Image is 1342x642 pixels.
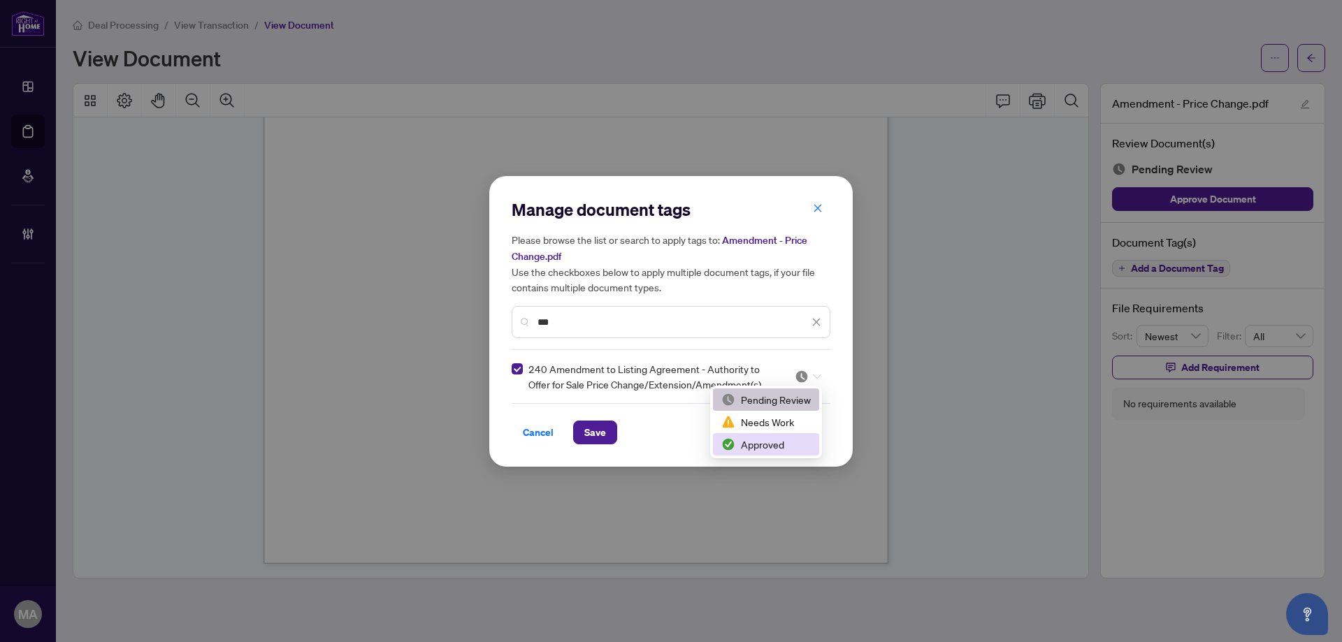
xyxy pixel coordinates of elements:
[584,421,606,444] span: Save
[512,198,830,221] h2: Manage document tags
[528,361,778,392] span: 240 Amendment to Listing Agreement - Authority to Offer for Sale Price Change/Extension/Amendment(s)
[713,411,819,433] div: Needs Work
[813,203,823,213] span: close
[512,421,565,444] button: Cancel
[721,414,811,430] div: Needs Work
[573,421,617,444] button: Save
[721,415,735,429] img: status
[721,437,811,452] div: Approved
[523,421,554,444] span: Cancel
[795,370,809,384] img: status
[721,437,735,451] img: status
[713,433,819,455] div: Approved
[811,317,821,327] span: close
[795,370,821,384] span: Pending Review
[721,392,811,407] div: Pending Review
[713,388,819,411] div: Pending Review
[512,232,830,295] h5: Please browse the list or search to apply tags to: Use the checkboxes below to apply multiple doc...
[1286,593,1328,635] button: Open asap
[721,393,735,407] img: status
[512,234,807,263] span: Amendment - Price Change.pdf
